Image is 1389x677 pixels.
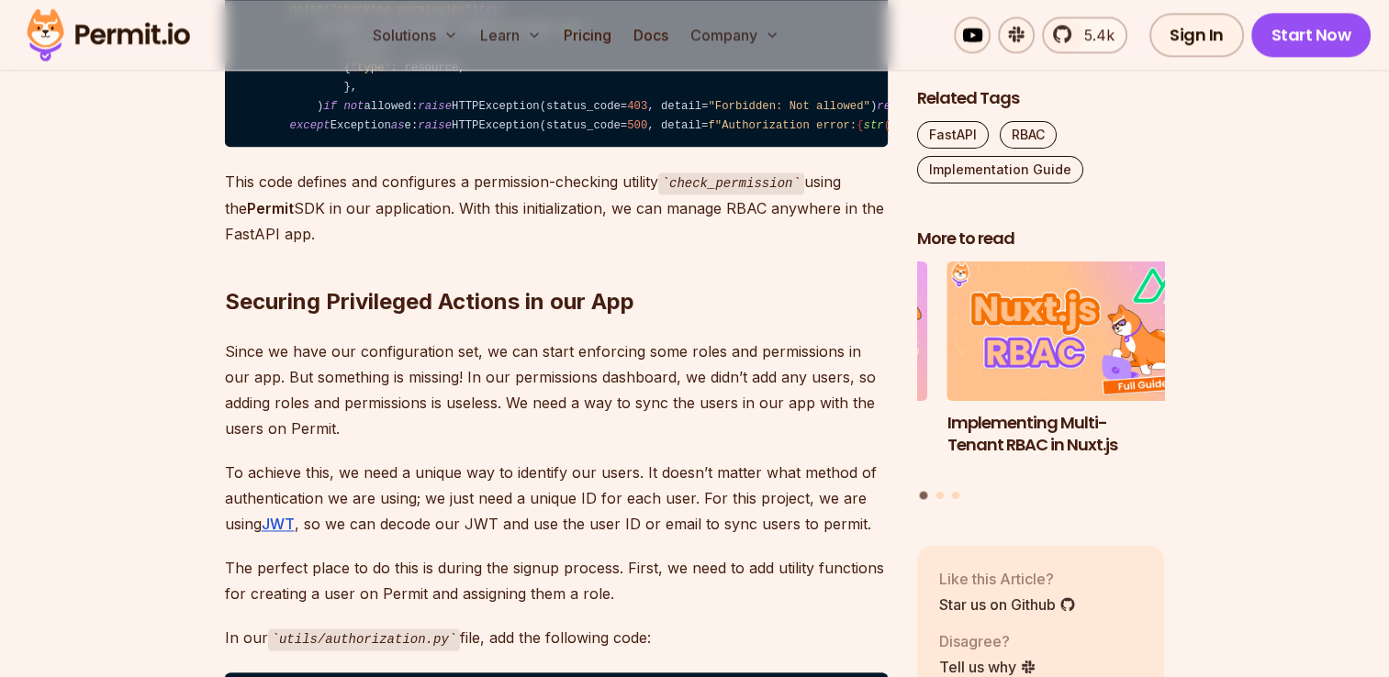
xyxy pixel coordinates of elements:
strong: Permit [247,199,294,217]
div: Posts [917,262,1165,503]
span: raise [418,100,452,113]
a: Pricing [556,17,619,53]
span: raise [418,119,452,132]
li: 1 of 3 [947,262,1195,481]
span: "Forbidden: Not allowed" [708,100,869,113]
span: except [290,119,330,132]
span: not [343,100,364,113]
p: Disagree? [939,630,1036,652]
span: 403 [627,100,647,113]
img: Policy-Based Access Control (PBAC) Isn’t as Great as You Think [679,262,927,402]
a: JWT [262,515,295,533]
span: f"Authorization error: " [708,119,917,132]
span: str [863,119,883,132]
img: Permit logo [18,4,198,66]
a: 5.4k [1042,17,1127,53]
p: Like this Article? [939,568,1076,590]
button: Learn [473,17,549,53]
span: return [877,100,917,113]
h3: Implementing Multi-Tenant RBAC in Nuxt.js [947,412,1195,458]
p: To achieve this, we need a unique way to identify our users. It doesn’t matter what method of aut... [225,460,888,537]
h2: Securing Privileged Actions in our App [225,214,888,316]
span: if [323,100,337,113]
a: Implementing Multi-Tenant RBAC in Nuxt.jsImplementing Multi-Tenant RBAC in Nuxt.js [947,262,1195,481]
h2: More to read [917,228,1165,251]
span: { (e)} [857,119,911,132]
span: "type" [351,61,391,74]
span: as [391,119,405,132]
img: Implementing Multi-Tenant RBAC in Nuxt.js [947,262,1195,402]
h2: Related Tags [917,88,1165,111]
span: 500 [627,119,647,132]
button: Company [683,17,787,53]
code: utils/authorization.py [268,628,461,650]
p: The perfect place to do this is during the signup process. First, we need to add utility function... [225,555,888,606]
a: Docs [626,17,676,53]
p: This code defines and configures a permission-checking utility using the SDK in our application. ... [225,169,888,247]
span: 5.4k [1073,24,1115,46]
p: In our file, add the following code: [225,625,888,651]
button: Go to slide 1 [920,492,928,500]
a: FastAPI [917,122,989,150]
button: Solutions [365,17,465,53]
li: 3 of 3 [679,262,927,481]
button: Go to slide 3 [952,492,959,499]
a: Sign In [1149,13,1244,57]
code: check_permission [658,172,804,194]
a: Star us on Github [939,594,1076,616]
a: RBAC [1000,122,1057,150]
a: Start Now [1251,13,1372,57]
button: Go to slide 2 [936,492,944,499]
p: Since we have our configuration set, we can start enforcing some roles and permissions in our app... [225,338,888,441]
h3: Policy-Based Access Control (PBAC) Isn’t as Great as You Think [679,412,927,480]
a: Implementation Guide [917,157,1083,184]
